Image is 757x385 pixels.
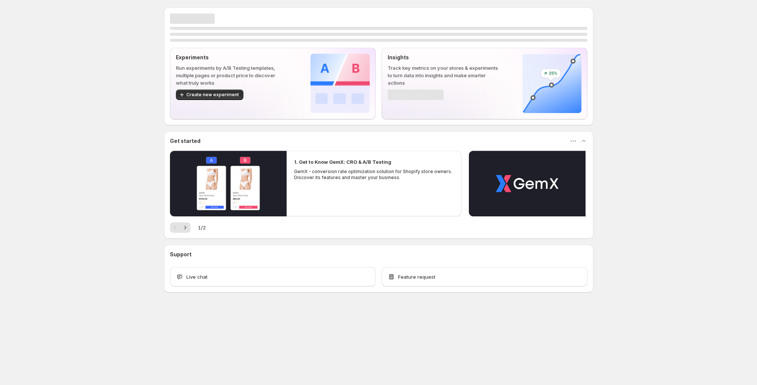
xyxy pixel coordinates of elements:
button: Play video [469,151,586,216]
h3: Get started [170,137,201,145]
p: Insights [388,54,498,61]
p: Experiments [176,54,287,61]
button: Play video [170,151,287,216]
button: Next [180,222,190,233]
nav: Pagination [170,222,190,233]
img: Insights [522,54,581,113]
span: Live chat [186,273,208,281]
img: Experiments [310,54,370,113]
p: Track key metrics on your stores & experiments to turn data into insights and make smarter actions [388,64,498,87]
p: GemX - conversion rate optimization solution for Shopify store owners. Discover its features and ... [294,169,454,181]
h3: Support [170,251,192,258]
span: Create new experiment [186,92,239,98]
button: Create new experiment [176,90,243,100]
span: 1 / 2 [198,224,206,231]
p: Run experiments by A/B Testing templates, multiple pages or product price to discover what truly ... [176,64,287,87]
span: Feature request [398,273,435,281]
h2: 1. Get to Know GemX: CRO & A/B Testing [294,158,391,166]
